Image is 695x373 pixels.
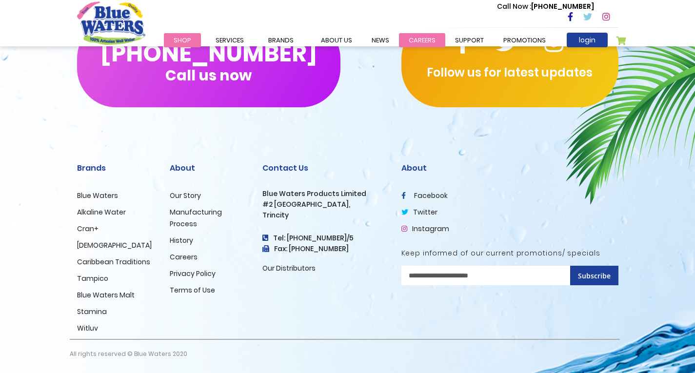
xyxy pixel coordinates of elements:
[262,211,387,219] h3: Trincity
[174,36,191,45] span: Shop
[262,263,316,273] a: Our Distributors
[77,224,99,234] a: Cran+
[445,33,494,47] a: support
[262,245,387,253] h3: Fax: [PHONE_NUMBER]
[401,224,449,234] a: Instagram
[77,207,126,217] a: Alkaline Water
[399,33,445,47] a: careers
[170,207,222,229] a: Manufacturing Process
[362,33,399,47] a: News
[578,271,611,280] span: Subscribe
[170,252,198,262] a: Careers
[401,249,618,257] h5: Keep informed of our current promotions/ specials
[77,163,155,173] h2: Brands
[401,64,618,81] p: Follow us for latest updates
[165,73,252,78] span: Call us now
[497,1,594,12] p: [PHONE_NUMBER]
[567,33,608,47] a: login
[77,257,150,267] a: Caribbean Traditions
[401,207,437,217] a: twitter
[262,163,387,173] h2: Contact Us
[77,323,98,333] a: Witluv
[262,200,387,209] h3: #2 [GEOGRAPHIC_DATA],
[494,33,556,47] a: Promotions
[401,163,618,173] h2: About
[216,36,244,45] span: Services
[77,1,145,44] a: store logo
[311,33,362,47] a: about us
[77,191,118,200] a: Blue Waters
[170,269,216,278] a: Privacy Policy
[262,190,387,198] h3: Blue Waters Products Limited
[77,20,340,107] button: [PHONE_NUMBER]Call us now
[77,290,135,300] a: Blue Waters Malt
[170,236,193,245] a: History
[170,191,201,200] a: Our Story
[70,340,187,368] p: All rights reserved © Blue Waters 2020
[570,266,618,285] button: Subscribe
[77,307,107,316] a: Stamina
[170,285,215,295] a: Terms of Use
[77,240,152,250] a: [DEMOGRAPHIC_DATA]
[170,163,248,173] h2: About
[262,234,387,242] h4: Tel: [PHONE_NUMBER]/5
[77,274,108,283] a: Tampico
[268,36,294,45] span: Brands
[401,191,448,200] a: facebook
[497,1,531,11] span: Call Now :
